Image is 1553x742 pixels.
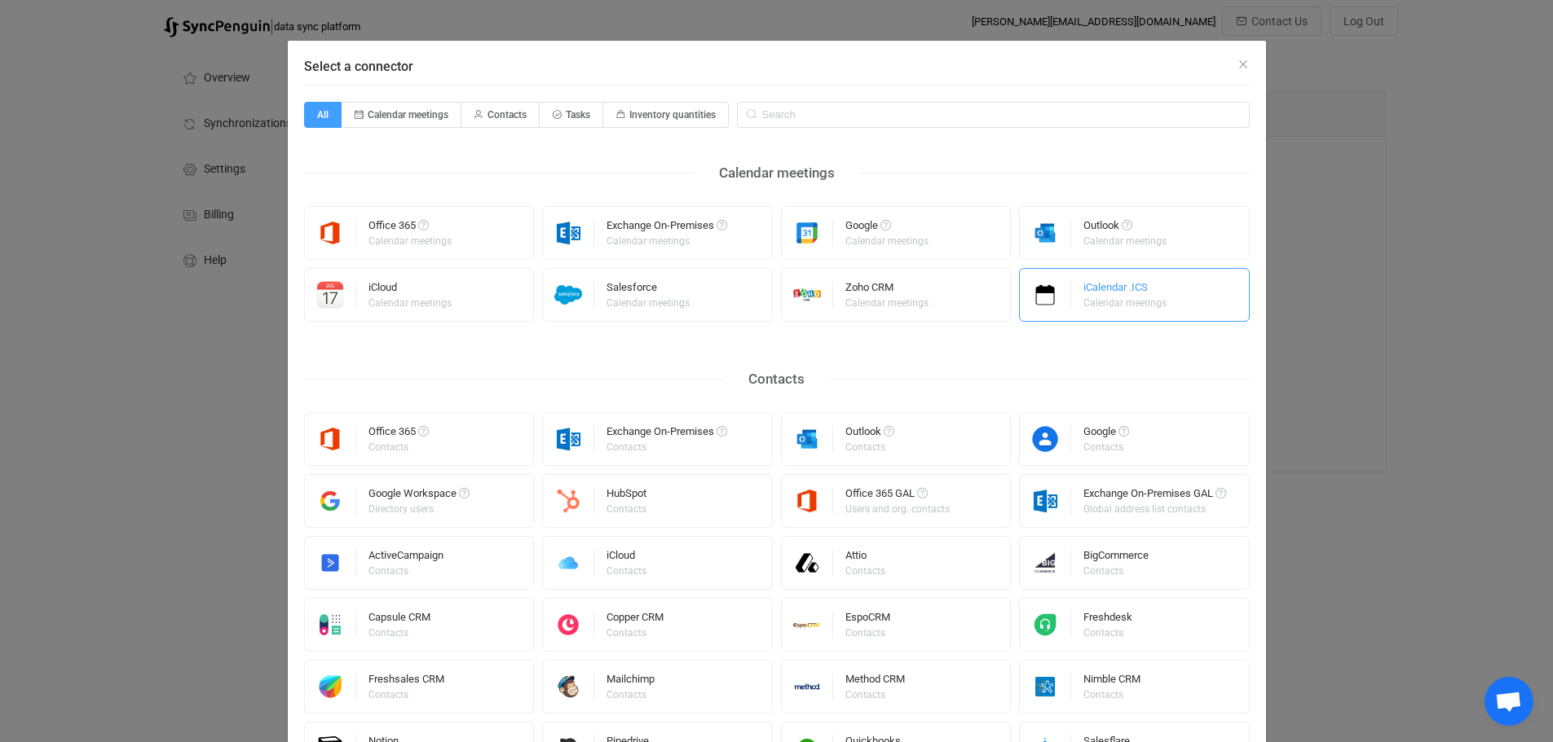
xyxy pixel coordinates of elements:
div: ActiveCampaign [368,550,443,566]
div: Contacts [368,442,426,452]
img: freshdesk.png [1020,611,1071,639]
div: Exchange On-Premises [607,426,727,442]
img: outlook.png [1020,219,1071,247]
img: microsoft365.png [305,425,356,453]
img: icalendar.png [1020,281,1071,309]
img: exchange.png [543,219,594,247]
img: exchange.png [543,425,594,453]
img: freshworks.png [305,673,356,700]
img: nimble.png [1020,673,1071,700]
img: google-contacts.png [1020,425,1071,453]
input: Search [737,102,1250,128]
img: icloud-calendar.png [305,281,356,309]
div: Contacts [1083,628,1130,638]
a: Open chat [1485,677,1533,726]
button: Close [1237,57,1250,72]
img: google-workspace.png [305,487,356,515]
img: big-commerce.png [1020,549,1071,577]
img: hubspot.png [543,487,594,515]
div: Contacts [1083,566,1146,576]
div: Office 365 GAL [845,488,952,504]
img: icloud.png [543,549,594,577]
div: BigCommerce [1083,550,1149,566]
div: Copper CRM [607,612,664,628]
div: Contacts [845,442,892,452]
div: Contacts [1083,690,1138,700]
div: HubSpot [607,488,649,504]
div: EspoCRM [845,612,890,628]
div: Calendar meetings [845,298,929,308]
img: outlook.png [782,425,833,453]
div: Google Workspace [368,488,470,504]
div: Contacts [845,690,902,700]
div: Exchange On-Premises [607,220,727,236]
div: Freshsales CRM [368,674,444,690]
div: Contacts [1083,442,1127,452]
div: Exchange On-Premises GAL [1083,488,1226,504]
div: Google [1083,426,1129,442]
div: Office 365 [368,220,454,236]
div: Contacts [724,367,829,392]
div: Contacts [607,566,646,576]
div: Calendar meetings [368,236,452,246]
img: attio.png [782,549,833,577]
div: Capsule CRM [368,612,430,628]
img: zoho-crm.png [782,281,833,309]
div: Contacts [607,628,661,638]
img: salesforce.png [543,281,594,309]
div: Outlook [845,426,894,442]
div: Users and org. contacts [845,504,950,514]
span: Select a connector [304,59,413,74]
div: Calendar meetings [1083,236,1167,246]
div: Calendar meetings [368,298,452,308]
div: Contacts [607,442,725,452]
div: Contacts [368,566,441,576]
div: Calendar meetings [607,236,725,246]
div: Calendar meetings [695,160,859,186]
div: Mailchimp [607,674,655,690]
div: Calendar meetings [607,298,690,308]
div: Salesforce [607,282,692,298]
div: Nimble CRM [1083,674,1140,690]
div: Contacts [607,690,652,700]
div: Directory users [368,504,467,514]
img: exchange.png [1020,487,1071,515]
div: Attio [845,550,888,566]
img: capsule.png [305,611,356,639]
img: google.png [782,219,833,247]
div: Contacts [845,628,888,638]
div: Contacts [368,690,442,700]
div: Contacts [607,504,646,514]
div: Google [845,220,931,236]
img: microsoft365.png [782,487,833,515]
div: Calendar meetings [845,236,929,246]
img: copper.png [543,611,594,639]
img: methodcrm.png [782,673,833,700]
div: Contacts [368,628,428,638]
div: Calendar meetings [1083,298,1167,308]
div: Outlook [1083,220,1169,236]
div: iCalendar .ICS [1083,282,1169,298]
div: iCloud [607,550,649,566]
img: microsoft365.png [305,219,356,247]
div: iCloud [368,282,454,298]
div: Method CRM [845,674,905,690]
div: Freshdesk [1083,612,1132,628]
div: Office 365 [368,426,429,442]
img: mailchimp.png [543,673,594,700]
img: activecampaign.png [305,549,356,577]
div: Contacts [845,566,885,576]
img: espo-crm.png [782,611,833,639]
div: Global address list contacts [1083,504,1224,514]
div: Zoho CRM [845,282,931,298]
